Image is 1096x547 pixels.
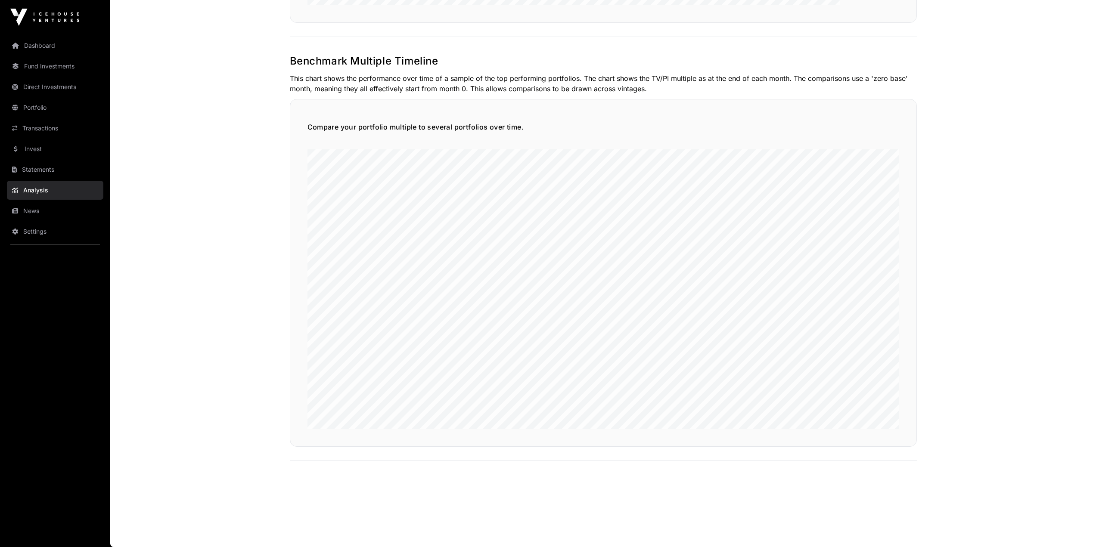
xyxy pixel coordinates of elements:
[7,119,103,138] a: Transactions
[7,36,103,55] a: Dashboard
[307,122,899,132] h5: Compare your portfolio multiple to several portfolios over time.
[7,160,103,179] a: Statements
[290,54,917,68] h2: Benchmark Multiple Timeline
[1053,506,1096,547] iframe: Chat Widget
[7,57,103,76] a: Fund Investments
[7,98,103,117] a: Portfolio
[7,139,103,158] a: Invest
[290,73,917,94] p: This chart shows the performance over time of a sample of the top performing portfolios. The char...
[7,222,103,241] a: Settings
[7,77,103,96] a: Direct Investments
[7,201,103,220] a: News
[10,9,79,26] img: Icehouse Ventures Logo
[7,181,103,200] a: Analysis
